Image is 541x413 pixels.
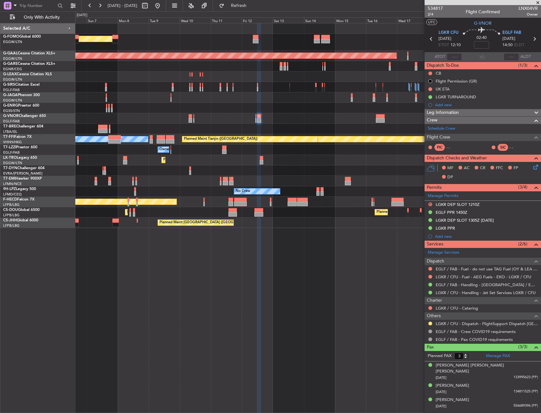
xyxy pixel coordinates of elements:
a: EGLF/FAB [3,150,20,155]
input: Trip Number [19,1,56,10]
div: PIC [434,144,445,151]
span: AC [464,165,469,171]
span: G-GAAL [3,52,18,55]
a: G-LEAXCessna Citation XLS [3,72,52,76]
div: LGKR DEP SLOT 1210Z [436,202,480,207]
span: 556689396 (PP) [513,403,538,409]
a: T7-BREChallenger 604 [3,125,43,128]
span: T7-LZZI [3,145,16,149]
a: LX-TROLegacy 650 [3,156,37,160]
span: G-LEAX [3,72,17,76]
div: Add new [435,234,538,239]
a: G-SIRSCitation Excel [3,83,40,87]
a: EGLF / FAB - Crew COVID19 requirements [436,329,516,334]
span: Others [427,312,441,320]
a: EGGW/LTN [3,98,22,103]
span: G-FOMO [3,35,19,39]
a: Schedule Crew [428,126,455,132]
a: T7-LZZIPraetor 600 [3,145,37,149]
a: T7-FFIFalcon 7X [3,135,32,139]
div: [DATE] [77,13,87,18]
a: VHHH/HKG [3,140,22,145]
a: LGKR / CFU - Dispatch - FlightSupport Dispatch [GEOGRAPHIC_DATA] [436,321,538,326]
a: EGSS/STN [3,108,20,113]
a: G-FOMOGlobal 6000 [3,35,41,39]
span: CS-DOU [3,208,18,212]
span: 134811525 (PP) [513,389,538,394]
div: Tue 16 [366,17,397,23]
a: Manage Permits [428,193,458,199]
button: UTC [426,19,437,25]
div: Sun 14 [304,17,335,23]
span: Only With Activity [16,15,67,20]
a: EGLF / FAB - Handling - [GEOGRAPHIC_DATA] / EGLF / FAB [436,282,538,287]
div: Flight Permission (GR) [436,78,477,84]
span: [DATE] [436,390,446,394]
span: Leg Information [427,109,459,116]
div: Wed 10 [180,17,211,23]
span: [DATE] [436,404,446,409]
a: Manage PAX [486,353,510,359]
div: LGKR DEP SLOT 1305Z [DATE] [436,218,494,223]
div: UK ETA [436,86,450,92]
div: Sun 7 [87,17,118,23]
span: Dispatch Checks and Weather [427,155,487,162]
a: EGLF / FAB - Pax COVID19 requirements [436,337,513,342]
a: Manage Services [428,250,459,256]
span: (3/4) [518,184,527,190]
a: EGLF/FAB [3,88,20,92]
label: Planned PAX [428,353,451,359]
span: MF [447,165,453,171]
span: G-JAGA [3,93,18,97]
a: LGKR / CFU - Fuel - AEG Fuels - EKO - LGKR / CFU [436,274,531,280]
a: EVRA/[PERSON_NAME] [3,171,42,176]
a: T7-DYNChallenger 604 [3,166,45,170]
button: Refresh [216,1,254,11]
a: CS-JHHGlobal 6000 [3,219,38,222]
div: Planned Maint [GEOGRAPHIC_DATA] ([GEOGRAPHIC_DATA]) [376,207,476,217]
a: EGGW/LTN [3,56,22,61]
span: T7-FFI [3,135,14,139]
span: FP [513,165,518,171]
div: - - [446,145,461,150]
a: EGLF / FAB - Fuel - do not use TAG Fuel (OY & LEA only) EGLF / FAB [436,266,538,272]
div: Planned Maint [GEOGRAPHIC_DATA] ([GEOGRAPHIC_DATA]) [159,218,259,227]
span: LGKR CFU [438,30,458,36]
a: LGKR / CFU - Catering [436,305,478,311]
a: EGGW/LTN [3,40,22,44]
a: EGGW/LTN [3,161,22,165]
span: T7-EMI [3,177,16,181]
a: 9H-LPZLegacy 500 [3,187,36,191]
a: LFPB/LBG [3,223,20,228]
span: 534817 [428,5,443,12]
span: F-HECD [3,198,17,201]
span: 9H-LPZ [3,187,16,191]
div: No Crew [236,187,250,196]
div: CB [436,71,441,76]
a: G-ENRGPraetor 600 [3,104,39,108]
div: [PERSON_NAME] [436,397,469,403]
span: [DATE] [438,36,451,42]
a: EGNR/CEG [3,67,22,71]
a: G-VNORChallenger 650 [3,114,46,118]
span: ELDT [514,42,524,48]
span: G-ENRG [3,104,18,108]
span: [DATE] [436,375,446,380]
span: G-GARE [3,62,18,66]
div: Owner [159,145,170,154]
div: [PERSON_NAME] [PERSON_NAME] [PERSON_NAME] [436,362,538,375]
span: 12:10 [451,42,461,48]
span: CS-JHH [3,219,17,222]
span: Flight Crew [427,134,450,141]
div: Planned Maint [GEOGRAPHIC_DATA] ([GEOGRAPHIC_DATA]) [127,207,227,217]
a: CS-DOUGlobal 6500 [3,208,40,212]
div: - - [510,145,524,150]
span: Permits [427,184,442,191]
a: LFMD/CEQ [3,192,22,197]
div: LGKR PPR [436,225,455,231]
span: Pax [427,344,434,351]
span: [DATE] - [DATE] [108,3,137,9]
span: (2/6) [518,241,527,247]
div: Planned Maint Tianjin ([GEOGRAPHIC_DATA]) [184,134,258,144]
span: (1/3) [518,62,527,69]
